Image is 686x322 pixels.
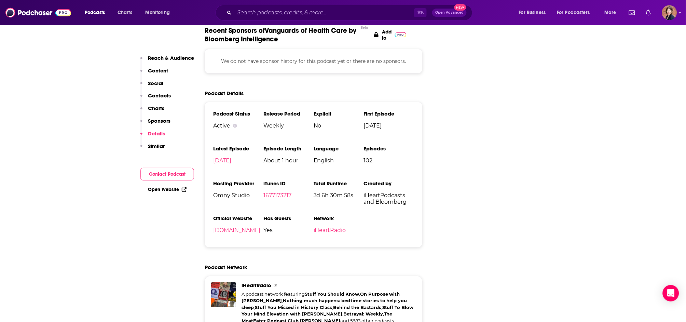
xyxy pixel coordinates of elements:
[211,282,236,307] a: iHeartRadio
[263,215,314,222] h3: Has Guests
[213,227,260,233] a: [DOMAIN_NAME]
[359,291,360,297] span: ,
[140,105,164,118] button: Charts
[314,192,364,199] span: 3d 6h 30m 58s
[140,92,171,105] button: Contacts
[557,8,590,17] span: For Podcasters
[263,110,314,117] h3: Release Period
[314,145,364,152] h3: Language
[213,215,263,222] h3: Official Website
[148,130,165,137] p: Details
[216,299,228,310] img: Betrayal: Weekly
[265,311,266,317] span: ,
[263,122,314,129] span: Weekly
[314,110,364,117] h3: Explicit
[242,282,277,289] a: iHeartRadio
[263,157,314,164] span: About 1 hour
[113,7,136,18] a: Charts
[374,26,406,43] a: Add to
[148,143,165,149] p: Similar
[218,289,229,300] img: Behind the Bastards
[140,118,170,130] button: Sponsors
[382,29,392,41] p: Add to
[205,264,247,270] h2: Podcast Network
[395,32,406,37] img: Pro Logo
[148,80,163,86] p: Social
[432,9,467,17] button: Open AdvancedNew
[364,157,414,164] span: 102
[663,285,679,301] div: Open Intercom Messenger
[305,291,359,297] a: Stuff You Should Know
[266,311,342,317] a: Elevation with [PERSON_NAME]
[213,180,263,187] h3: Hosting Provider
[314,227,346,233] a: iHeartRadio
[205,90,244,96] h2: Podcast Details
[332,305,333,310] span: ,
[282,298,283,303] span: ,
[213,145,263,152] h3: Latest Episode
[148,105,164,111] p: Charts
[148,55,194,61] p: Reach & Audience
[140,168,194,180] button: Contact Podcast
[148,118,170,124] p: Sponsors
[263,180,314,187] h3: iTunes ID
[206,297,218,309] img: Elevation with Steven Furtick
[255,305,332,310] a: Stuff You Missed in History Class
[140,143,165,156] button: Similar
[435,11,464,14] span: Open Advanced
[514,7,554,18] button: open menu
[140,55,194,67] button: Reach & Audience
[553,7,600,18] button: open menu
[80,7,114,18] button: open menu
[263,192,291,199] a: 1677173217
[626,7,638,18] a: Show notifications dropdown
[205,26,358,43] span: Recent Sponsors of Vanguards of Health Care by Bloomberg Intelligence
[140,67,168,80] button: Content
[213,192,263,199] span: Omny Studio
[364,192,414,205] span: iHeartPodcasts and Bloomberg
[314,180,364,187] h3: Total Runtime
[662,5,677,20] span: Logged in as alafair66639
[148,67,168,74] p: Content
[414,8,427,17] span: ⌘ K
[605,8,616,17] span: More
[263,145,314,152] h3: Episode Length
[342,311,343,317] span: ,
[383,311,384,317] span: ,
[600,7,625,18] button: open menu
[85,8,105,17] span: Podcasts
[454,4,467,11] span: New
[361,25,369,30] div: Beta
[381,305,382,310] span: ,
[213,157,231,164] a: [DATE]
[333,305,381,310] a: Behind the Bastards
[140,130,165,143] button: Details
[314,122,364,129] span: No
[519,8,546,17] span: For Business
[263,227,314,233] span: Yes
[662,5,677,20] button: Show profile menu
[226,300,237,312] img: The MeatEater Podcast
[118,8,132,17] span: Charts
[5,6,71,19] img: Podchaser - Follow, Share and Rate Podcasts
[234,7,414,18] input: Search podcasts, credits, & more...
[242,298,407,310] a: Nothing much happens: bedtime stories to help you sleep
[228,291,239,302] img: Stuff To Blow Your Mind
[314,215,364,222] h3: Network
[254,305,255,310] span: ,
[213,110,263,117] h3: Podcast Status
[222,5,479,21] div: Search podcasts, credits, & more...
[140,80,163,93] button: Social
[364,145,414,152] h3: Episodes
[148,187,187,192] a: Open Website
[148,92,171,99] p: Contacts
[364,110,414,117] h3: First Episode
[219,279,231,291] img: On Purpose with Jay Shetty
[343,311,383,317] a: Betrayal: Weekly
[146,8,170,17] span: Monitoring
[643,7,654,18] a: Show notifications dropdown
[364,122,414,129] span: [DATE]
[208,287,219,299] img: Stuff You Missed in History Class
[141,7,179,18] button: open menu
